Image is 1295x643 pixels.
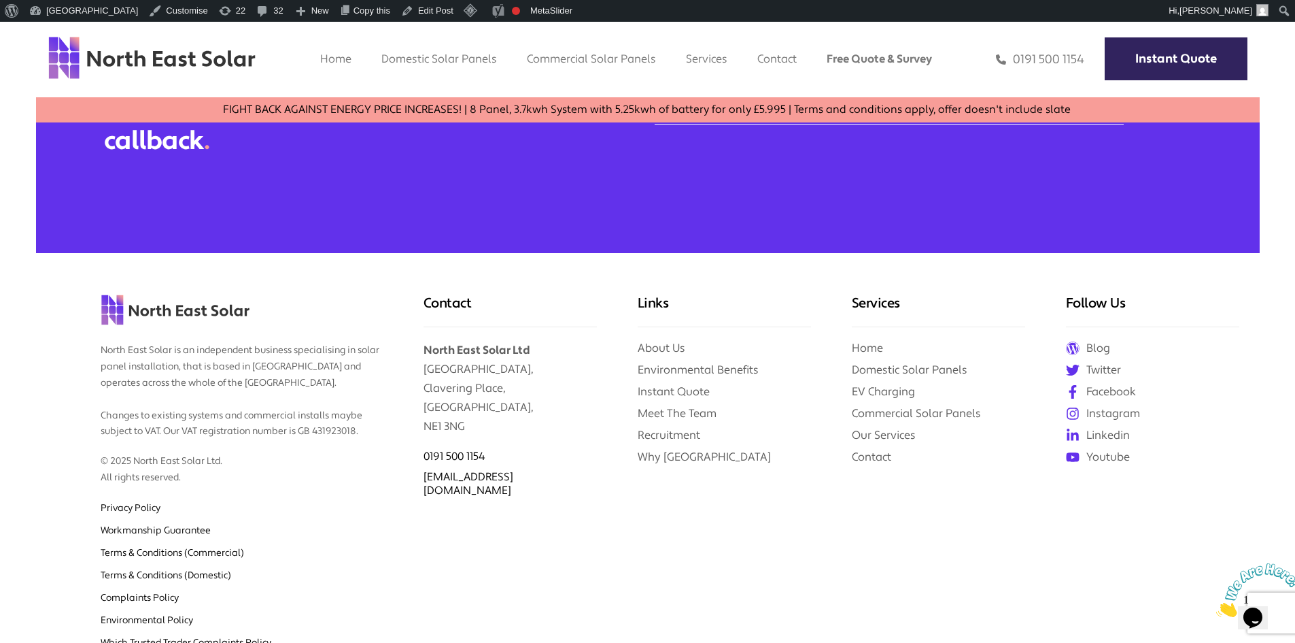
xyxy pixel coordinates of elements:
[638,384,710,399] a: Instant Quote
[996,52,1006,67] img: phone icon
[512,7,520,15] div: Focus keyphrase not set
[852,450,891,464] a: Contact
[1066,341,1239,356] a: Blog
[424,470,513,497] a: [EMAIL_ADDRESS][DOMAIN_NAME]
[852,363,967,377] a: Domestic Solar Panels
[638,428,700,442] a: Recruitment
[424,294,597,327] h3: Contact
[1066,342,1080,355] img: Wordpress icon
[5,5,11,17] span: 1
[101,502,160,514] a: Privacy Policy
[1066,363,1239,378] a: Twitter
[101,525,211,537] a: Workmanship Guarantee
[101,294,250,326] img: north east solar logo
[852,428,916,442] a: Our Services
[638,450,771,464] a: Why [GEOGRAPHIC_DATA]
[1066,384,1239,399] a: Facebook
[1066,450,1239,465] a: Youtube
[852,384,915,399] a: EV Charging
[1066,294,1239,327] h3: Follow Us
[852,341,883,355] a: Home
[101,440,383,487] p: © 2025 North East Solar Ltd. All rights reserved.
[1066,363,1080,377] img: twitter icon
[1066,429,1080,442] img: linkedin icon
[638,341,685,355] a: About Us
[686,52,727,66] a: Services
[5,5,90,59] img: Chat attention grabber
[424,450,485,463] a: 0191 500 1154
[1066,407,1080,421] img: instagram icon
[1211,558,1295,623] iframe: chat widget
[996,52,1084,67] a: 0191 500 1154
[101,547,244,559] a: Terms & Conditions (Commercial)
[48,35,256,80] img: north east solar logo
[527,52,656,66] a: Commercial Solar Panels
[1066,450,1080,464] img: youtube icon
[320,52,351,66] a: Home
[638,406,716,421] a: Meet The Team
[827,52,932,66] a: Free Quote & Survey
[1066,406,1239,421] a: Instagram
[204,125,209,157] span: .
[638,363,759,377] a: Environmental Benefits
[424,327,597,436] p: [GEOGRAPHIC_DATA], Clavering Place, [GEOGRAPHIC_DATA], NE1 3NG
[381,52,497,66] a: Domestic Solar Panels
[852,294,1025,327] h3: Services
[101,570,231,582] a: Terms & Conditions (Domestic)
[1066,428,1239,443] a: Linkedin
[1179,5,1252,16] span: [PERSON_NAME]
[424,343,530,357] b: North East Solar Ltd
[101,329,383,440] p: North East Solar is an independent business specialising in solar panel installation, that is bas...
[757,52,797,66] a: Contact
[101,614,193,627] a: Environmental Policy
[852,406,981,421] a: Commercial Solar Panels
[1105,37,1247,80] a: Instant Quote
[1066,385,1080,399] img: facebook icon
[638,294,811,327] h3: Links
[101,592,179,604] a: Complaints Policy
